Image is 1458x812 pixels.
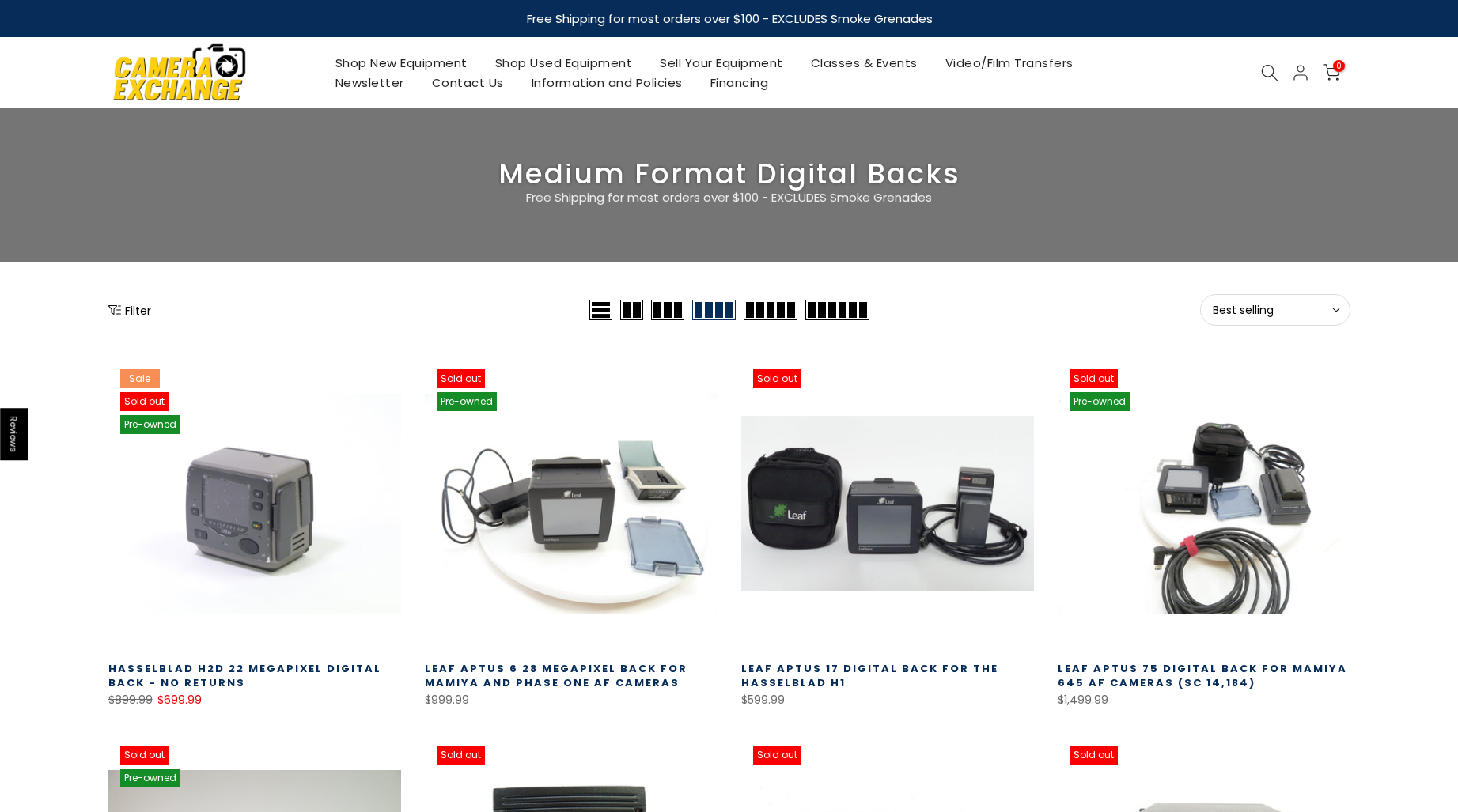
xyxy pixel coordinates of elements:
[1058,661,1347,690] a: Leaf Aptus 75 Digital Back for Mamiya 645 AF Cameras (SC 14,184)
[108,661,381,690] a: Hasselblad H2D 22 Megapixel Digital Back - No Returns
[696,73,782,93] a: Financing
[108,164,1350,184] h3: Medium Format Digital Backs
[433,188,1026,207] p: Free Shipping for most orders over $100 - EXCLUDES Smoke Grenades
[321,73,418,93] a: Newsletter
[1058,690,1350,710] div: $1,499.99
[425,690,718,710] div: $999.99
[517,73,696,93] a: Information and Policies
[481,53,646,73] a: Shop Used Equipment
[321,53,481,73] a: Shop New Equipment
[425,661,687,690] a: Leaf Aptus 6 28 Megapixel Back for Mamiya and Phase One AF Cameras
[108,692,153,708] del: $899.99
[526,10,932,27] strong: Free Shipping for most orders over $100 - EXCLUDES Smoke Grenades
[1200,294,1350,326] button: Best selling
[931,53,1087,73] a: Video/Film Transfers
[1213,303,1338,317] span: Best selling
[418,73,517,93] a: Contact Us
[108,302,151,318] button: Show filters
[1323,64,1340,81] a: 0
[741,661,998,690] a: Leaf Aptus 17 Digital Back for the Hasselblad H1
[797,53,931,73] a: Classes & Events
[157,690,202,710] ins: $699.99
[1333,60,1345,72] span: 0
[646,53,797,73] a: Sell Your Equipment
[741,690,1034,710] div: $599.99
